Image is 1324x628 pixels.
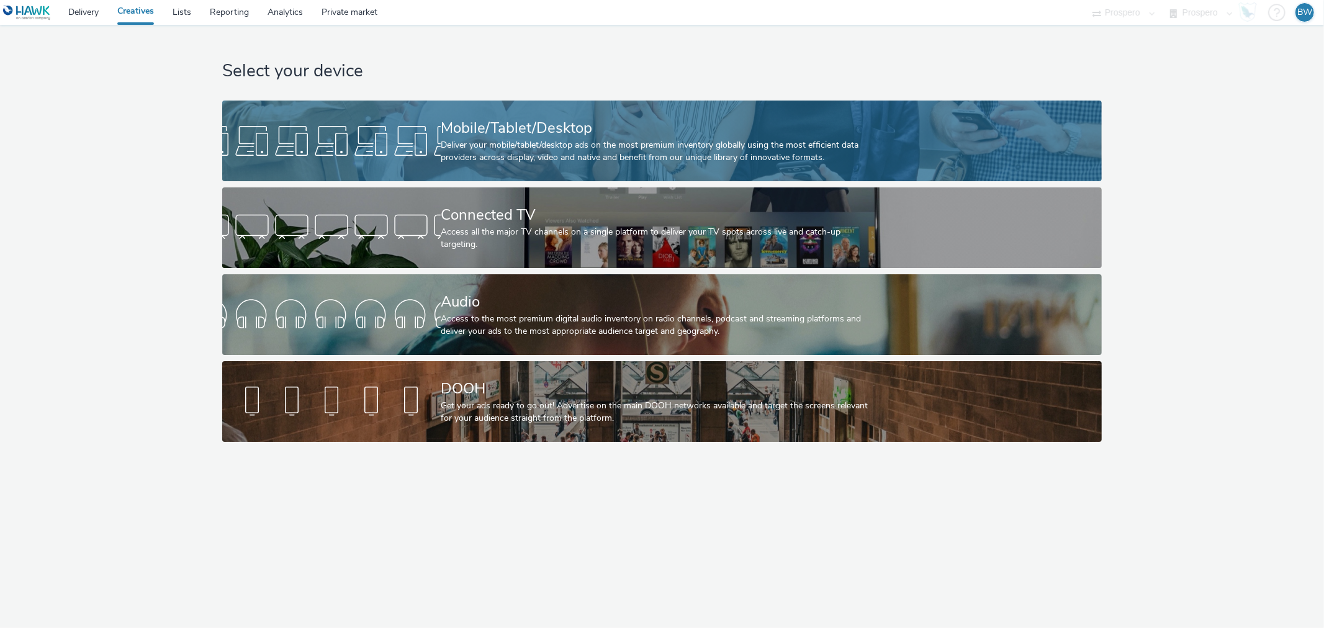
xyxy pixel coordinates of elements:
[441,117,878,139] div: Mobile/Tablet/Desktop
[222,187,1102,268] a: Connected TVAccess all the major TV channels on a single platform to deliver your TV spots across...
[441,226,878,251] div: Access all the major TV channels on a single platform to deliver your TV spots across live and ca...
[222,60,1102,83] h1: Select your device
[441,400,878,425] div: Get your ads ready to go out! Advertise on the main DOOH networks available and target the screen...
[441,313,878,338] div: Access to the most premium digital audio inventory on radio channels, podcast and streaming platf...
[1238,2,1257,22] img: Hawk Academy
[441,139,878,164] div: Deliver your mobile/tablet/desktop ads on the most premium inventory globally using the most effi...
[441,291,878,313] div: Audio
[1297,3,1312,22] div: BW
[441,204,878,226] div: Connected TV
[3,5,51,20] img: undefined Logo
[222,101,1102,181] a: Mobile/Tablet/DesktopDeliver your mobile/tablet/desktop ads on the most premium inventory globall...
[441,378,878,400] div: DOOH
[222,361,1102,442] a: DOOHGet your ads ready to go out! Advertise on the main DOOH networks available and target the sc...
[1238,2,1262,22] a: Hawk Academy
[222,274,1102,355] a: AudioAccess to the most premium digital audio inventory on radio channels, podcast and streaming ...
